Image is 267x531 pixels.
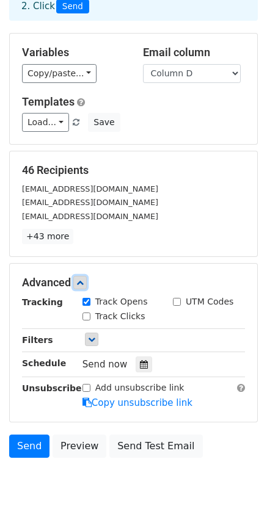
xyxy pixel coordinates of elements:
a: Preview [53,435,106,458]
a: Copy unsubscribe link [82,397,192,408]
a: +43 more [22,229,73,244]
span: Send now [82,359,128,370]
a: Copy/paste... [22,64,97,83]
label: Add unsubscribe link [95,381,185,394]
h5: Variables [22,46,125,59]
a: Load... [22,113,69,132]
h5: Email column [143,46,246,59]
strong: Unsubscribe [22,383,82,393]
a: Templates [22,95,75,108]
a: Send Test Email [109,435,202,458]
strong: Filters [22,335,53,345]
label: Track Clicks [95,310,145,323]
button: Save [88,113,120,132]
small: [EMAIL_ADDRESS][DOMAIN_NAME] [22,212,158,221]
strong: Schedule [22,358,66,368]
small: [EMAIL_ADDRESS][DOMAIN_NAME] [22,184,158,193]
strong: Tracking [22,297,63,307]
h5: 46 Recipients [22,164,245,177]
small: [EMAIL_ADDRESS][DOMAIN_NAME] [22,198,158,207]
iframe: Chat Widget [206,472,267,531]
label: Track Opens [95,295,148,308]
label: UTM Codes [186,295,233,308]
h5: Advanced [22,276,245,289]
a: Send [9,435,49,458]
